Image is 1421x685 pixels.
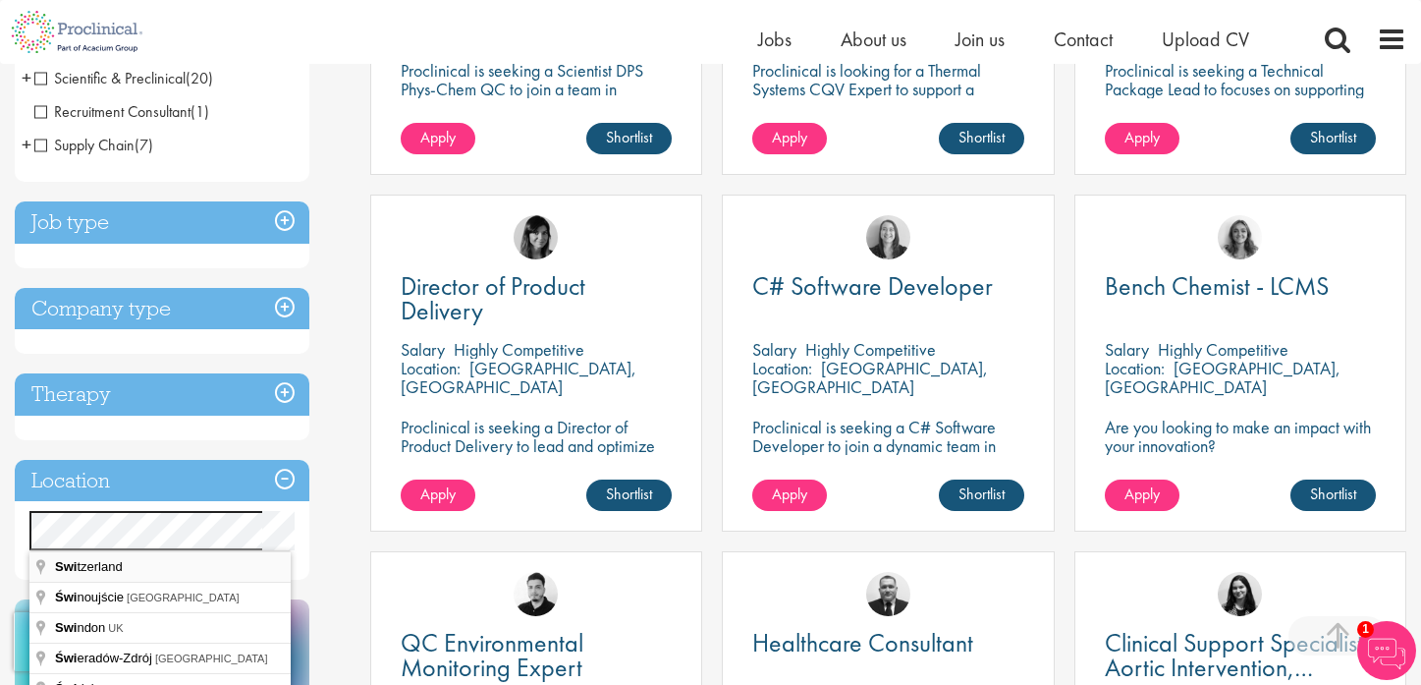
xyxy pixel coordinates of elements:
[135,135,153,155] span: (7)
[186,68,213,88] span: (20)
[939,480,1024,511] a: Shortlist
[55,651,77,665] span: Świ
[752,480,827,511] a: Apply
[805,338,936,361] p: Highly Competitive
[55,651,155,665] span: eradów-Zdrój
[752,123,827,154] a: Apply
[22,63,31,92] span: +
[1357,621,1374,638] span: 1
[752,631,1023,656] a: Healthcare Consultant
[1054,27,1113,52] a: Contact
[34,101,191,122] span: Recruitment Consultant
[34,135,153,155] span: Supply Chain
[34,135,135,155] span: Supply Chain
[514,572,558,616] img: Anderson Maldonado
[401,269,585,327] span: Director of Product Delivery
[420,484,456,504] span: Apply
[34,101,209,122] span: Recruitment Consultant
[586,123,672,154] a: Shortlist
[752,357,988,398] p: [GEOGRAPHIC_DATA], [GEOGRAPHIC_DATA]
[1105,357,1165,379] span: Location:
[752,338,796,361] span: Salary
[55,559,77,574] span: Swi
[15,288,309,330] h3: Company type
[1105,631,1376,680] a: Clinical Support Specialist, Aortic Intervention, Vascular
[866,572,910,616] img: Jakub Hanas
[55,620,77,635] span: Swi
[401,61,672,117] p: Proclinical is seeking a Scientist DPS Phys-Chem QC to join a team in [GEOGRAPHIC_DATA]
[939,123,1024,154] a: Shortlist
[772,484,807,504] span: Apply
[401,418,672,492] p: Proclinical is seeking a Director of Product Delivery to lead and optimize product delivery pract...
[752,269,993,303] span: C# Software Developer
[1218,572,1262,616] img: Indre Stankeviciute
[1124,127,1160,147] span: Apply
[55,590,77,604] span: Świ
[1105,269,1329,303] span: Bench Chemist - LCMS
[420,127,456,147] span: Apply
[1124,484,1160,504] span: Apply
[586,480,672,511] a: Shortlist
[454,338,584,361] p: Highly Competitive
[55,620,108,635] span: ndon
[1105,123,1179,154] a: Apply
[401,274,672,323] a: Director of Product Delivery
[841,27,906,52] a: About us
[191,101,209,122] span: (1)
[866,215,910,259] img: Mia Kellerman
[752,626,973,659] span: Healthcare Consultant
[1105,480,1179,511] a: Apply
[401,631,672,680] a: QC Environmental Monitoring Expert
[758,27,792,52] a: Jobs
[1105,338,1149,361] span: Salary
[15,460,309,502] h3: Location
[1357,621,1416,680] img: Chatbot
[1105,274,1376,299] a: Bench Chemist - LCMS
[155,653,268,664] span: [GEOGRAPHIC_DATA]
[108,622,123,634] span: UK
[401,123,475,154] a: Apply
[752,357,812,379] span: Location:
[956,27,1005,52] a: Join us
[1162,27,1249,52] a: Upload CV
[55,590,127,604] span: noujście
[401,357,636,398] p: [GEOGRAPHIC_DATA], [GEOGRAPHIC_DATA]
[1218,215,1262,259] img: Jackie Cerchio
[401,357,461,379] span: Location:
[22,130,31,159] span: +
[15,201,309,244] h3: Job type
[34,68,213,88] span: Scientific & Preclinical
[34,68,186,88] span: Scientific & Preclinical
[772,127,807,147] span: Apply
[401,480,475,511] a: Apply
[127,592,240,603] span: [GEOGRAPHIC_DATA]
[1105,357,1340,398] p: [GEOGRAPHIC_DATA], [GEOGRAPHIC_DATA]
[1105,418,1376,455] p: Are you looking to make an impact with your innovation?
[401,626,583,684] span: QC Environmental Monitoring Expert
[514,215,558,259] img: Tesnim Chagklil
[1290,123,1376,154] a: Shortlist
[752,418,1023,492] p: Proclinical is seeking a C# Software Developer to join a dynamic team in [GEOGRAPHIC_DATA], [GEOG...
[14,612,265,671] iframe: reCAPTCHA
[15,373,309,416] h3: Therapy
[55,559,126,574] span: tzerland
[1290,480,1376,511] a: Shortlist
[752,274,1023,299] a: C# Software Developer
[401,338,445,361] span: Salary
[752,61,1023,117] p: Proclinical is looking for a Thermal Systems CQV Expert to support a project-based assignment.
[1158,338,1288,361] p: Highly Competitive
